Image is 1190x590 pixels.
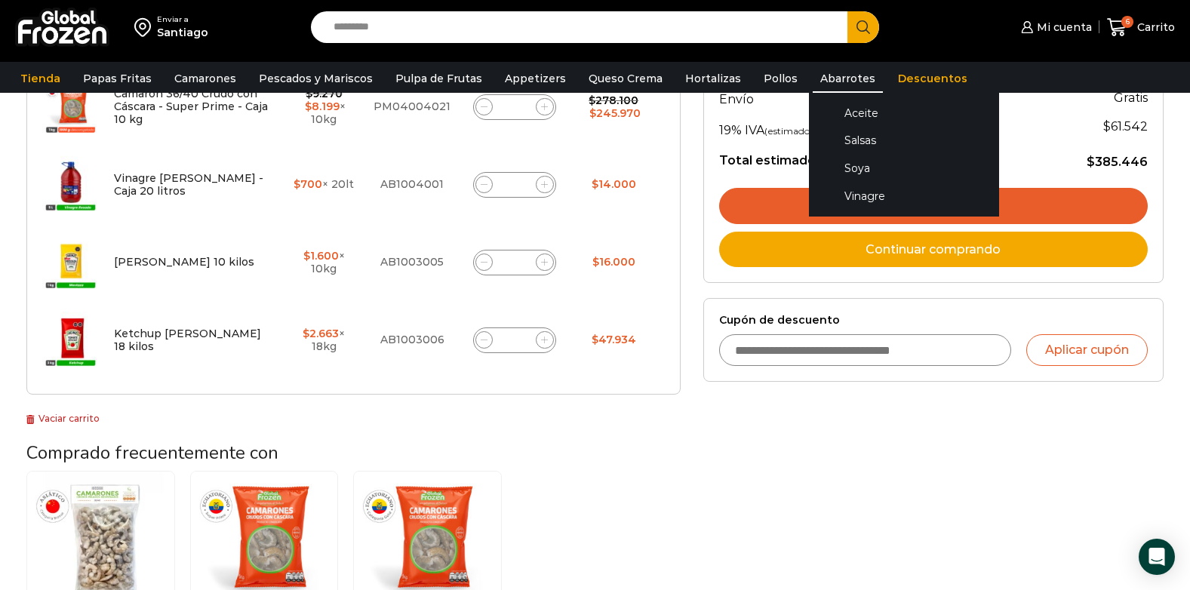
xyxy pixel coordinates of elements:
bdi: 700 [294,177,322,191]
bdi: 245.970 [589,106,641,120]
label: Cupón de descuento [719,314,1148,327]
small: (estimado para [GEOGRAPHIC_DATA]) [764,125,940,137]
a: Ketchup [PERSON_NAME] 18 kilos [114,327,261,353]
a: Aceite [824,99,984,127]
td: × 18kg [282,301,366,379]
bdi: 385.446 [1087,155,1148,169]
span: 6 [1121,16,1133,28]
bdi: 9.270 [306,87,343,100]
span: $ [303,327,309,340]
span: $ [1103,119,1111,134]
bdi: 14.000 [592,177,636,191]
a: Appetizers [497,64,573,93]
bdi: 8.199 [305,100,340,113]
div: Open Intercom Messenger [1139,539,1175,575]
a: Queso Crema [581,64,670,93]
td: AB1003006 [366,301,459,379]
a: Salsas [824,127,984,155]
strong: Gratis [1114,91,1148,105]
td: AB1003005 [366,223,459,301]
a: Camarón 36/40 Crudo con Cáscara - Super Prime - Caja 10 kg [114,87,268,126]
a: Descuentos [890,64,975,93]
span: $ [305,100,312,113]
span: $ [294,177,300,191]
a: Mi cuenta [1017,12,1091,42]
span: $ [592,255,599,269]
bdi: 278.100 [589,94,638,107]
span: Mi cuenta [1033,20,1092,35]
a: Vaciar carrito [26,413,100,424]
img: address-field-icon.svg [134,14,157,40]
span: $ [303,249,310,263]
th: 19% IVA [719,111,1046,141]
a: [PERSON_NAME] 10 kilos [114,255,254,269]
a: Hortalizas [678,64,749,93]
button: Search button [847,11,879,43]
span: $ [1087,155,1095,169]
input: Product quantity [504,330,525,351]
td: × 10kg [282,68,366,146]
a: Vinagre [824,182,984,210]
input: Product quantity [504,97,525,118]
span: $ [589,94,595,107]
bdi: 16.000 [592,255,635,269]
td: PM04004021 [366,68,459,146]
th: Total estimado con descuentos [719,141,1046,170]
span: Comprado frecuentemente con [26,441,278,465]
td: × 10kg [282,223,366,301]
td: AB1004001 [366,146,459,223]
a: 6 Carrito [1107,10,1175,45]
bdi: 2.663 [303,327,339,340]
span: $ [306,87,312,100]
a: Pescados y Mariscos [251,64,380,93]
a: Ir a pagar [719,188,1148,224]
td: × 20lt [282,146,366,223]
a: Soya [824,155,984,183]
input: Product quantity [504,252,525,273]
span: $ [592,333,598,346]
bdi: 47.934 [592,333,636,346]
a: Camarones [167,64,244,93]
div: Santiago [157,25,208,40]
a: Vinagre [PERSON_NAME] - Caja 20 litros [114,171,263,198]
span: $ [592,177,598,191]
div: Enviar a [157,14,208,25]
input: Product quantity [504,174,525,195]
a: Pulpa de Frutas [388,64,490,93]
span: $ [589,106,596,120]
th: Envío [719,85,1046,112]
span: 61.542 [1103,119,1148,134]
span: Carrito [1133,20,1175,35]
a: Pollos [756,64,805,93]
bdi: 1.600 [303,249,339,263]
a: Continuar comprando [719,232,1148,268]
a: Tienda [13,64,68,93]
button: Aplicar cupón [1026,334,1148,366]
a: Abarrotes [813,64,883,93]
a: Papas Fritas [75,64,159,93]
